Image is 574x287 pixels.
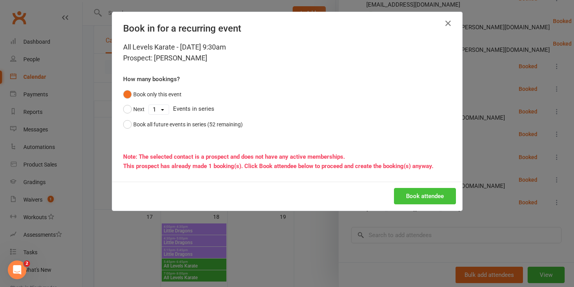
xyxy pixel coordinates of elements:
div: This prospect has already made 1 booking(s). Click Book attendee below to proceed and create the ... [123,161,451,171]
span: 2 [24,260,30,267]
iframe: Intercom live chat [8,260,26,279]
button: Book only this event [123,87,182,102]
div: All Levels Karate - [DATE] 9:30am Prospect: [PERSON_NAME] [123,42,451,64]
button: Next [123,102,145,117]
div: Events in series [123,102,451,117]
button: Close [442,17,454,30]
h4: Book in for a recurring event [123,23,451,34]
div: Book all future events in series (52 remaining) [133,120,243,129]
div: Note: The selected contact is a prospect and does not have any active memberships. [123,152,451,161]
button: Book attendee [394,188,456,204]
button: Book all future events in series (52 remaining) [123,117,243,132]
label: How many bookings? [123,74,180,84]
